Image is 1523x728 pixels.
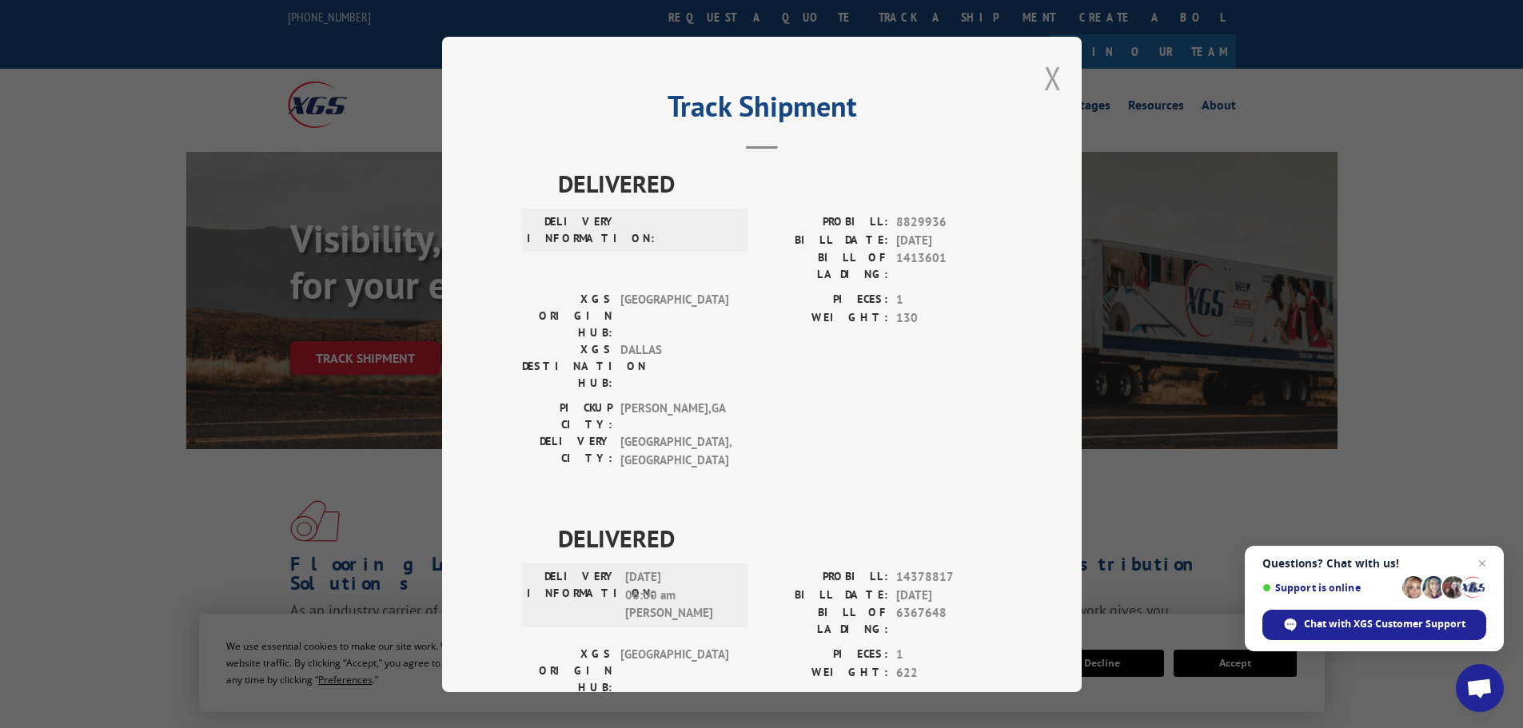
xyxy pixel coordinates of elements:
[762,249,888,283] label: BILL OF LADING:
[620,400,728,433] span: [PERSON_NAME] , GA
[762,663,888,682] label: WEIGHT:
[620,433,728,469] span: [GEOGRAPHIC_DATA] , [GEOGRAPHIC_DATA]
[762,568,888,587] label: PROBILL:
[1456,664,1504,712] div: Open chat
[527,568,617,623] label: DELIVERY INFORMATION:
[522,95,1002,125] h2: Track Shipment
[522,291,612,341] label: XGS ORIGIN HUB:
[1044,57,1062,99] button: Close modal
[896,604,1002,638] span: 6367648
[1262,610,1486,640] div: Chat with XGS Customer Support
[522,400,612,433] label: PICKUP CITY:
[620,291,728,341] span: [GEOGRAPHIC_DATA]
[762,604,888,638] label: BILL OF LADING:
[522,433,612,469] label: DELIVERY CITY:
[896,586,1002,604] span: [DATE]
[762,291,888,309] label: PIECES:
[762,308,888,327] label: WEIGHT:
[762,213,888,232] label: PROBILL:
[625,568,733,623] span: [DATE] 06:00 am [PERSON_NAME]
[1262,582,1397,594] span: Support is online
[620,341,728,392] span: DALLAS
[558,520,1002,556] span: DELIVERED
[896,231,1002,249] span: [DATE]
[896,213,1002,232] span: 8829936
[896,568,1002,587] span: 14378817
[762,231,888,249] label: BILL DATE:
[1262,557,1486,570] span: Questions? Chat with us!
[1473,554,1492,573] span: Close chat
[1304,617,1465,631] span: Chat with XGS Customer Support
[527,213,617,247] label: DELIVERY INFORMATION:
[896,249,1002,283] span: 1413601
[762,586,888,604] label: BILL DATE:
[762,646,888,664] label: PIECES:
[558,165,1002,201] span: DELIVERED
[522,341,612,392] label: XGS DESTINATION HUB:
[620,646,728,696] span: [GEOGRAPHIC_DATA]
[896,663,1002,682] span: 622
[896,308,1002,327] span: 130
[896,291,1002,309] span: 1
[896,646,1002,664] span: 1
[522,646,612,696] label: XGS ORIGIN HUB:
